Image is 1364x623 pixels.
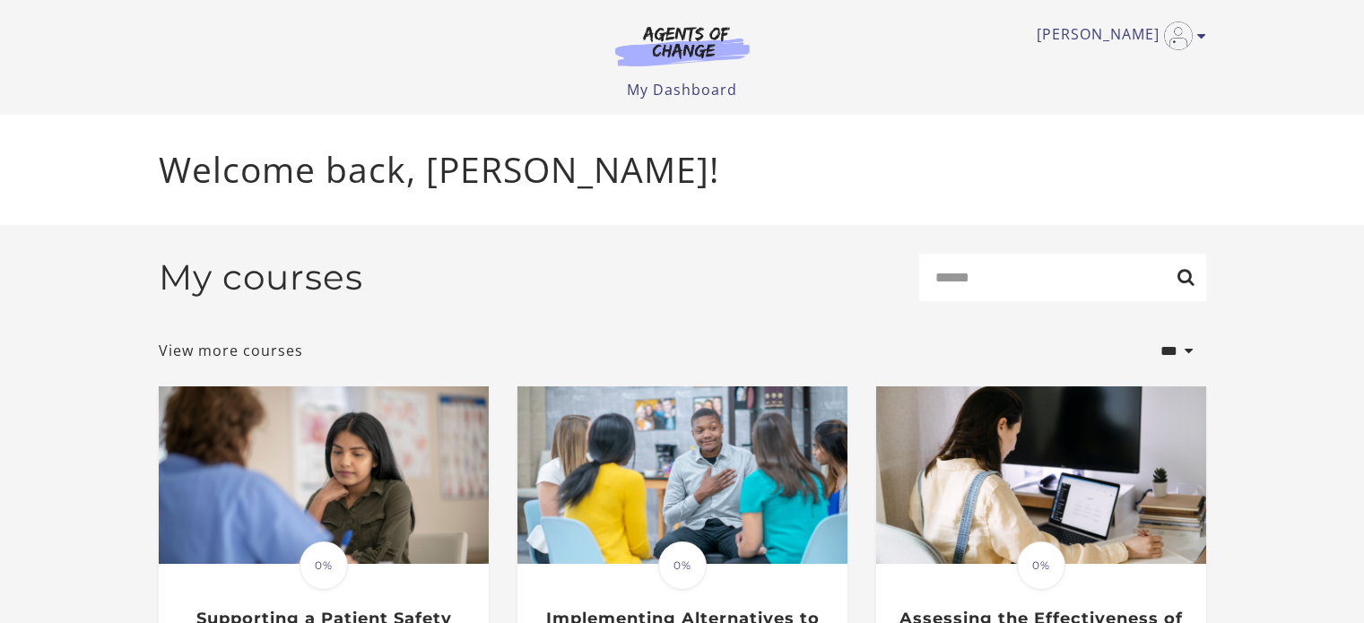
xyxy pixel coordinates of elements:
[627,80,737,100] a: My Dashboard
[658,541,707,590] span: 0%
[159,143,1206,196] p: Welcome back, [PERSON_NAME]!
[159,256,363,299] h2: My courses
[1017,541,1065,590] span: 0%
[596,25,769,66] img: Agents of Change Logo
[159,340,303,361] a: View more courses
[1037,22,1197,50] a: Toggle menu
[300,541,348,590] span: 0%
